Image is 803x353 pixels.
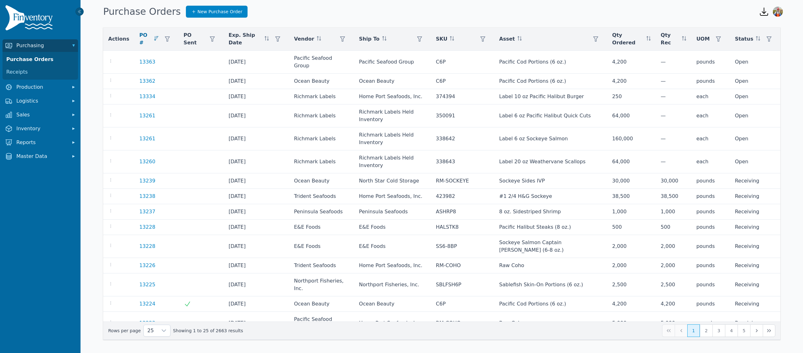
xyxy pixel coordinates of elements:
span: Qty Rec [661,31,679,47]
td: 64,000 [607,150,655,173]
td: 250 [607,89,655,104]
td: Pacific Halibut Steaks (8 oz.) [494,220,607,235]
td: Receiving [730,296,780,312]
td: Ocean Beauty [354,74,431,89]
span: Purchasing [16,42,67,49]
td: Richmark Labels [289,104,354,127]
td: [DATE] [224,74,289,89]
td: Open [730,150,780,173]
td: Northport Fisheries, Inc. [289,273,354,296]
button: Page 5 [738,324,750,337]
button: Page 3 [712,324,725,337]
td: Open [730,51,780,74]
span: Vendor [294,35,314,43]
td: 2,500 [656,273,691,296]
td: 500 [607,220,655,235]
span: Showing 1 to 25 of 2663 results [173,328,243,334]
h1: Purchase Orders [103,6,181,17]
td: 2,000 [607,258,655,273]
td: Receiving [730,173,780,189]
td: Trident Seafoods [289,189,354,204]
td: [DATE] [224,235,289,258]
td: Receiving [730,235,780,258]
td: SS6-8BP [431,235,494,258]
td: SBLFSH6P [431,273,494,296]
td: North Star Cold Storage [354,173,431,189]
td: Sockeye Sides IVP [494,173,607,189]
a: 13226 [139,262,155,269]
span: Status [735,35,753,43]
td: pounds [691,173,730,189]
td: Receiving [730,220,780,235]
button: Master Data [3,150,78,163]
td: Home Port Seafoods, Inc. [354,89,431,104]
td: pounds [691,312,730,335]
td: C6P [431,296,494,312]
td: Label 6 oz Pacific Halibut Quick Cuts [494,104,607,127]
td: E&E Foods [354,220,431,235]
span: Rows per page [144,325,158,336]
td: Richmark Labels Held Inventory [354,127,431,150]
td: pounds [691,204,730,220]
a: Receipts [4,66,77,78]
td: — [656,127,691,150]
td: Pacific Cod Portions (6 oz.) [494,296,607,312]
td: Pacific Seafood Group [289,51,354,74]
td: 423982 [431,189,494,204]
td: 5,000 [607,312,655,335]
td: each [691,150,730,173]
button: Purchasing [3,39,78,52]
a: 13223 [139,319,155,327]
span: Sales [16,111,67,119]
a: 13334 [139,93,155,100]
a: 13261 [139,135,155,143]
button: Reports [3,136,78,149]
td: Receiving [730,204,780,220]
td: — [656,89,691,104]
a: New Purchase Order [186,6,248,18]
td: Open [730,89,780,104]
a: 13362 [139,77,155,85]
td: Open [730,127,780,150]
td: Richmark Labels [289,127,354,150]
td: 30,000 [656,173,691,189]
td: each [691,127,730,150]
a: 13228 [139,223,155,231]
td: pounds [691,258,730,273]
td: 30,000 [607,173,655,189]
td: Label 10 oz Pacific Halibut Burger [494,89,607,104]
td: HALSTK8 [431,220,494,235]
a: 13363 [139,58,155,66]
span: Ship To [359,35,379,43]
td: 4,200 [607,74,655,89]
td: 2,000 [607,235,655,258]
td: [DATE] [224,89,289,104]
td: Raw Coho [494,258,607,273]
td: — [656,150,691,173]
a: 13224 [139,300,155,308]
td: Home Port Seafoods, Inc. [354,312,431,335]
a: 13237 [139,208,155,216]
td: ASHRP8 [431,204,494,220]
td: C6P [431,51,494,74]
a: Purchase Orders [4,53,77,66]
td: Ocean Beauty [289,74,354,89]
td: C6P [431,74,494,89]
td: Pacific Cod Portions (6 oz.) [494,51,607,74]
span: PO # [139,31,152,47]
td: 374394 [431,89,494,104]
td: Richmark Labels Held Inventory [354,104,431,127]
button: Last Page [763,324,775,337]
td: E&E Foods [289,235,354,258]
span: Inventory [16,125,67,132]
td: Ocean Beauty [289,296,354,312]
td: Home Port Seafoods, Inc. [354,189,431,204]
span: Exp. Ship Date [229,31,262,47]
td: Receiving [730,258,780,273]
a: 13238 [139,193,155,200]
td: 500 [656,220,691,235]
td: 1,000 [607,204,655,220]
td: Pacific Seafood Group [289,312,354,335]
img: Sera Wheeler [773,7,783,17]
td: #1 2/4 H&G Sockeye [494,189,607,204]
